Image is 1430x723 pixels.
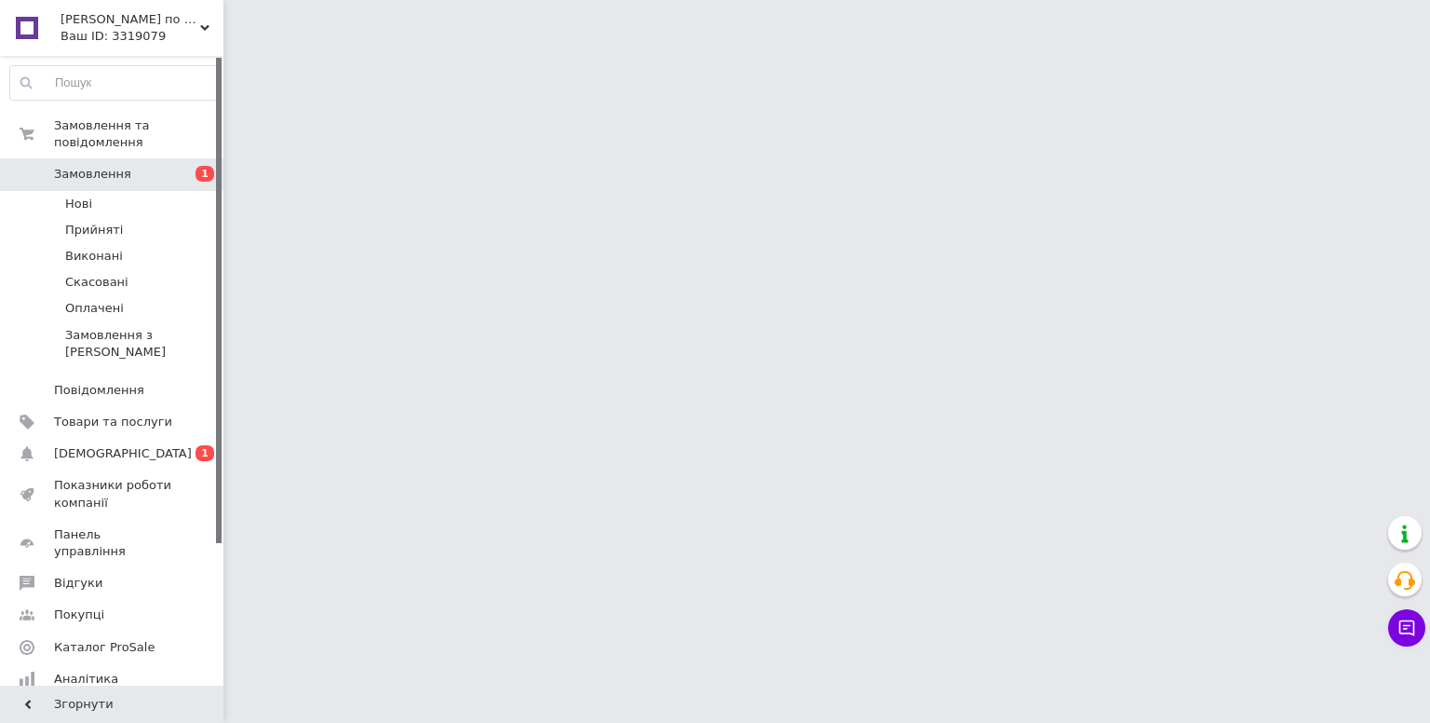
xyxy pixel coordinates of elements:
span: Прийняті [65,222,123,239]
span: Панель управління [54,526,172,560]
span: Товари та послуги [54,414,172,430]
span: Повідомлення [54,382,144,399]
span: 1 [196,445,214,461]
div: Ваш ID: 3319079 [61,28,223,45]
span: Нові [65,196,92,212]
span: Покупці [54,607,104,623]
span: Відгуки [54,575,102,592]
span: Аналітика [54,671,118,688]
span: Malyi Картини по номерах [61,11,200,28]
span: 1 [196,166,214,182]
button: Чат з покупцем [1388,609,1425,647]
span: Замовлення [54,166,131,183]
span: Каталог ProSale [54,639,155,656]
span: Замовлення та повідомлення [54,117,223,151]
span: Оплачені [65,300,124,317]
span: Показники роботи компанії [54,477,172,511]
span: Виконані [65,248,123,265]
span: [DEMOGRAPHIC_DATA] [54,445,192,462]
span: Замовлення з [PERSON_NAME] [65,327,218,361]
span: Скасовані [65,274,128,291]
input: Пошук [10,66,219,100]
